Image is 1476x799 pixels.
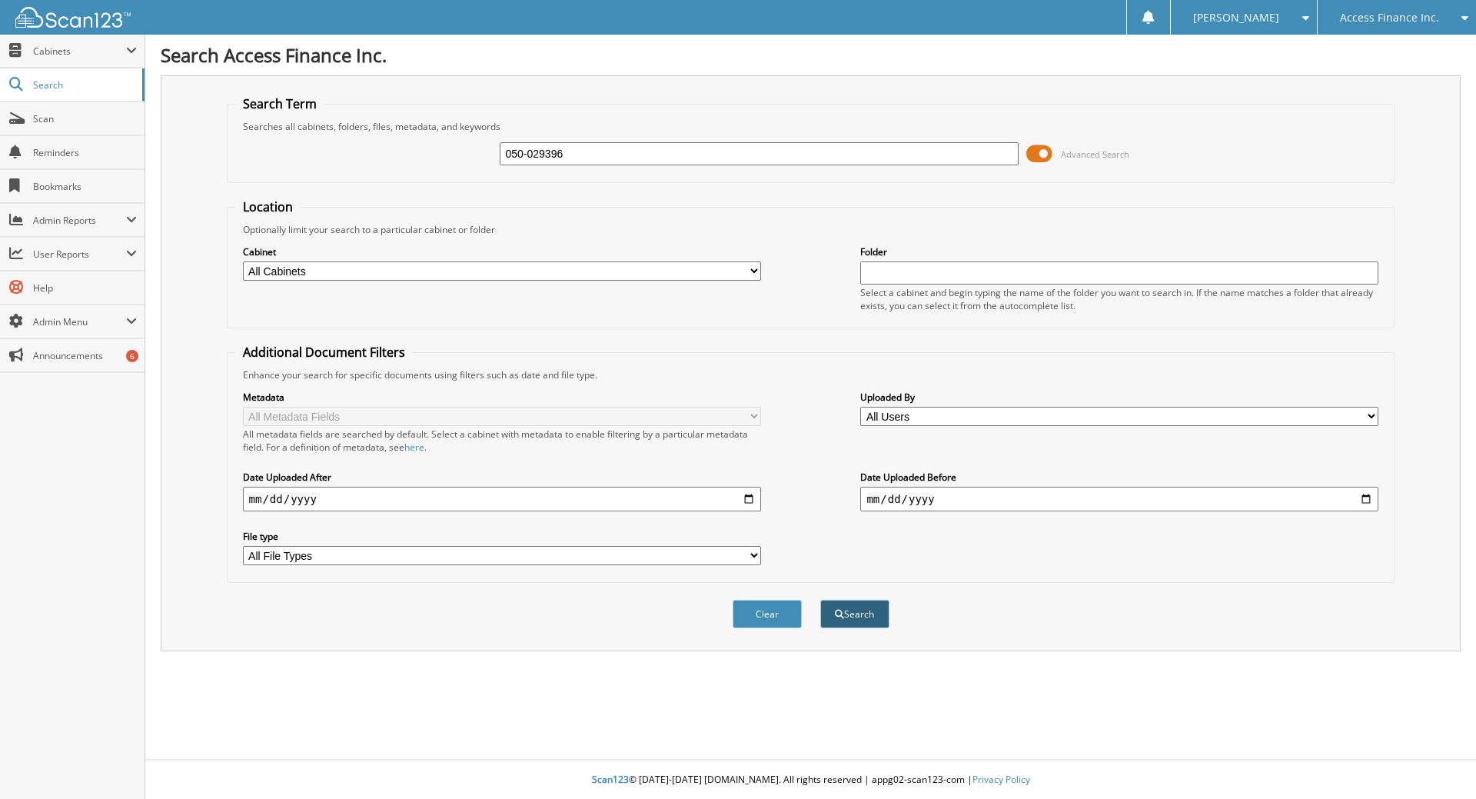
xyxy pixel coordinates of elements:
[972,773,1030,786] a: Privacy Policy
[235,198,301,215] legend: Location
[243,487,761,511] input: start
[243,428,761,454] div: All metadata fields are searched by default. Select a cabinet with metadata to enable filtering b...
[161,42,1461,68] h1: Search Access Finance Inc.
[33,315,126,328] span: Admin Menu
[235,368,1387,381] div: Enhance your search for specific documents using filters such as date and file type.
[1061,148,1129,160] span: Advanced Search
[820,600,889,628] button: Search
[33,146,137,159] span: Reminders
[33,45,126,58] span: Cabinets
[145,761,1476,799] div: © [DATE]-[DATE] [DOMAIN_NAME]. All rights reserved | appg02-scan123-com |
[860,471,1378,484] label: Date Uploaded Before
[33,248,126,261] span: User Reports
[235,223,1387,236] div: Optionally limit your search to a particular cabinet or folder
[126,350,138,362] div: 6
[860,391,1378,404] label: Uploaded By
[33,112,137,125] span: Scan
[404,441,424,454] a: here
[860,487,1378,511] input: end
[15,7,131,28] img: scan123-logo-white.svg
[235,120,1387,133] div: Searches all cabinets, folders, files, metadata, and keywords
[33,180,137,193] span: Bookmarks
[243,245,761,258] label: Cabinet
[860,286,1378,312] div: Select a cabinet and begin typing the name of the folder you want to search in. If the name match...
[592,773,629,786] span: Scan123
[33,349,137,362] span: Announcements
[33,281,137,295] span: Help
[1399,725,1476,799] iframe: Chat Widget
[235,344,413,361] legend: Additional Document Filters
[243,530,761,543] label: File type
[243,391,761,404] label: Metadata
[1340,13,1439,22] span: Access Finance Inc.
[33,214,126,227] span: Admin Reports
[235,95,324,112] legend: Search Term
[860,245,1378,258] label: Folder
[733,600,802,628] button: Clear
[1193,13,1279,22] span: [PERSON_NAME]
[243,471,761,484] label: Date Uploaded After
[33,78,135,92] span: Search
